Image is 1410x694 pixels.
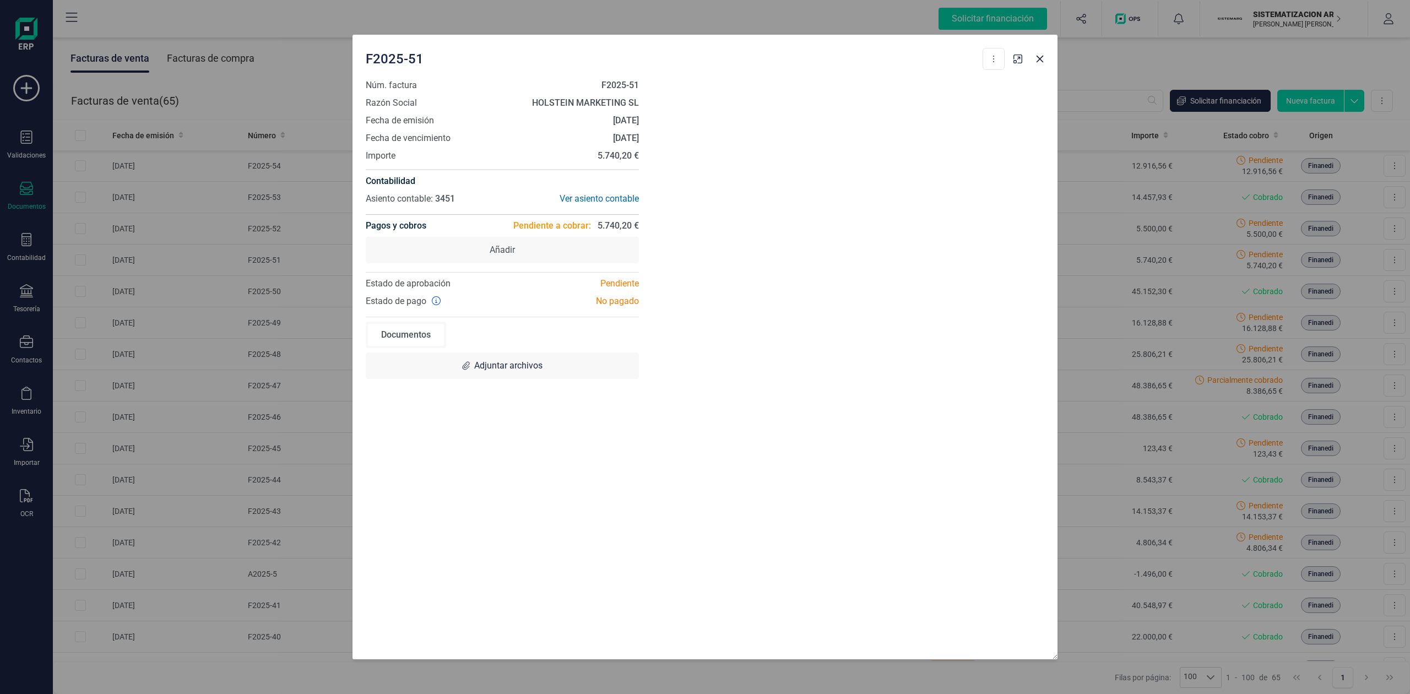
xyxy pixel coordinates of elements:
div: No pagado [502,295,647,308]
strong: 5.740,20 € [598,150,639,161]
span: Fecha de emisión [366,114,434,127]
span: Importe [366,149,395,162]
span: Fecha de vencimiento [366,132,451,145]
div: Pendiente [502,277,647,290]
span: Adjuntar archivos [474,359,543,372]
strong: [DATE] [613,133,639,143]
div: Adjuntar archivos [366,353,639,379]
span: Razón Social [366,96,417,110]
span: Asiento contable: [366,193,433,204]
strong: [DATE] [613,115,639,126]
strong: HOLSTEIN MARKETING SL [532,97,639,108]
h4: Pagos y cobros [366,215,426,237]
span: 3451 [435,193,455,204]
strong: F2025-51 [601,80,639,90]
span: Núm. factura [366,79,417,92]
span: F2025-51 [366,50,424,68]
span: Añadir [490,243,515,257]
span: Estado de pago [366,295,426,308]
div: Documentos [368,324,444,346]
span: Pendiente a cobrar: [513,219,591,232]
h4: Contabilidad [366,175,639,188]
span: 5.740,20 € [598,219,639,232]
span: Estado de aprobación [366,278,451,289]
div: Ver asiento contable [502,192,639,205]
